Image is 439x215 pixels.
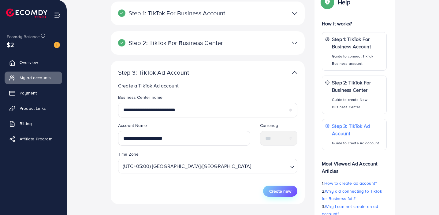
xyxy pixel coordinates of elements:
[54,42,60,48] img: image
[118,151,139,157] label: Time Zone
[322,155,387,175] p: Most Viewed Ad Account Articles
[260,122,298,131] legend: Currency
[20,120,32,127] span: Billing
[322,20,387,27] p: How it works?
[5,56,62,69] a: Overview
[322,188,382,202] span: Why did connecting to TikTok for Business fail?
[5,117,62,130] a: Billing
[20,90,37,96] span: Payment
[269,188,291,194] span: Create new
[118,69,234,76] p: Step 3: TikTok Ad Account
[20,136,52,142] span: Affiliate Program
[6,9,47,18] img: logo
[263,186,297,197] button: Create new
[413,187,434,210] iframe: Chat
[253,160,288,172] input: Search for option
[7,40,14,49] span: $2
[292,39,297,47] img: TikTok partner
[332,79,383,94] p: Step 2: TikTok For Business Center
[292,9,297,18] img: TikTok partner
[20,105,46,111] span: Product Links
[5,102,62,114] a: Product Links
[5,87,62,99] a: Payment
[5,133,62,145] a: Affiliate Program
[118,122,250,131] legend: Account Name
[332,139,383,147] p: Guide to create Ad account
[118,82,297,89] p: Create a TikTok Ad account
[118,9,234,17] p: Step 1: TikTok For Business Account
[118,159,297,173] div: Search for option
[118,39,234,46] p: Step 2: TikTok For Business Center
[54,12,61,19] img: menu
[332,35,383,50] p: Step 1: TikTok For Business Account
[322,187,387,202] p: 2.
[292,68,297,77] img: TikTok partner
[332,96,383,111] p: Guide to create New Business Center
[332,53,383,67] p: Guide to connect TikTok Business account
[324,180,377,186] span: How to create ad account?
[121,161,253,172] span: (UTC+05:00) [GEOGRAPHIC_DATA]/[GEOGRAPHIC_DATA]
[5,72,62,84] a: My ad accounts
[7,34,40,40] span: Ecomdy Balance
[20,59,38,65] span: Overview
[322,180,387,187] p: 1.
[332,122,383,137] p: Step 3: TikTok Ad Account
[20,75,51,81] span: My ad accounts
[118,94,297,103] legend: Business Center name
